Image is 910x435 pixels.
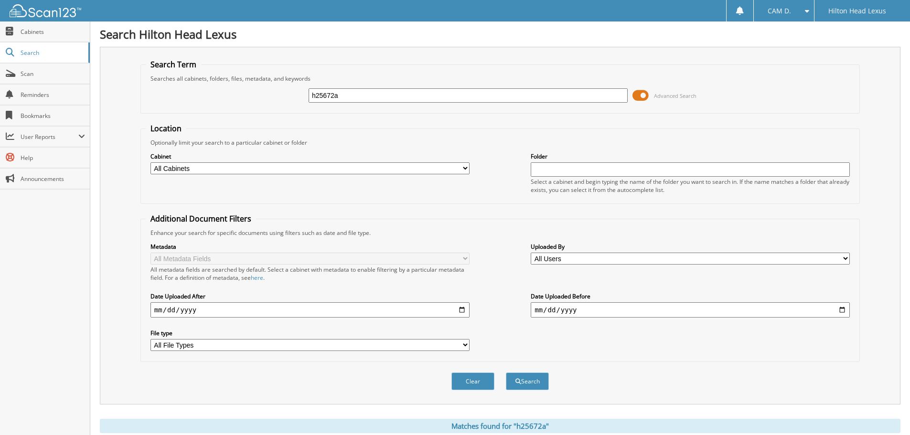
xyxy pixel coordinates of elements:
[21,70,85,78] span: Scan
[21,175,85,183] span: Announcements
[146,74,855,83] div: Searches all cabinets, folders, files, metadata, and keywords
[21,28,85,36] span: Cabinets
[531,152,850,160] label: Folder
[150,243,470,251] label: Metadata
[146,123,186,134] legend: Location
[768,8,791,14] span: CAM D.
[150,329,470,337] label: File type
[21,154,85,162] span: Help
[531,302,850,318] input: end
[531,243,850,251] label: Uploaded By
[150,265,470,282] div: All metadata fields are searched by default. Select a cabinet with metadata to enable filtering b...
[100,419,900,433] div: Matches found for "h25672a"
[146,59,201,70] legend: Search Term
[146,229,855,237] div: Enhance your search for specific documents using filters such as date and file type.
[100,26,900,42] h1: Search Hilton Head Lexus
[146,138,855,147] div: Optionally limit your search to a particular cabinet or folder
[21,49,84,57] span: Search
[251,274,263,282] a: here
[531,292,850,300] label: Date Uploaded Before
[531,178,850,194] div: Select a cabinet and begin typing the name of the folder you want to search in. If the name match...
[506,372,549,390] button: Search
[21,91,85,99] span: Reminders
[150,302,470,318] input: start
[451,372,494,390] button: Clear
[150,292,470,300] label: Date Uploaded After
[21,112,85,120] span: Bookmarks
[10,4,81,17] img: scan123-logo-white.svg
[21,133,78,141] span: User Reports
[654,92,696,99] span: Advanced Search
[146,213,256,224] legend: Additional Document Filters
[150,152,470,160] label: Cabinet
[828,8,886,14] span: Hilton Head Lexus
